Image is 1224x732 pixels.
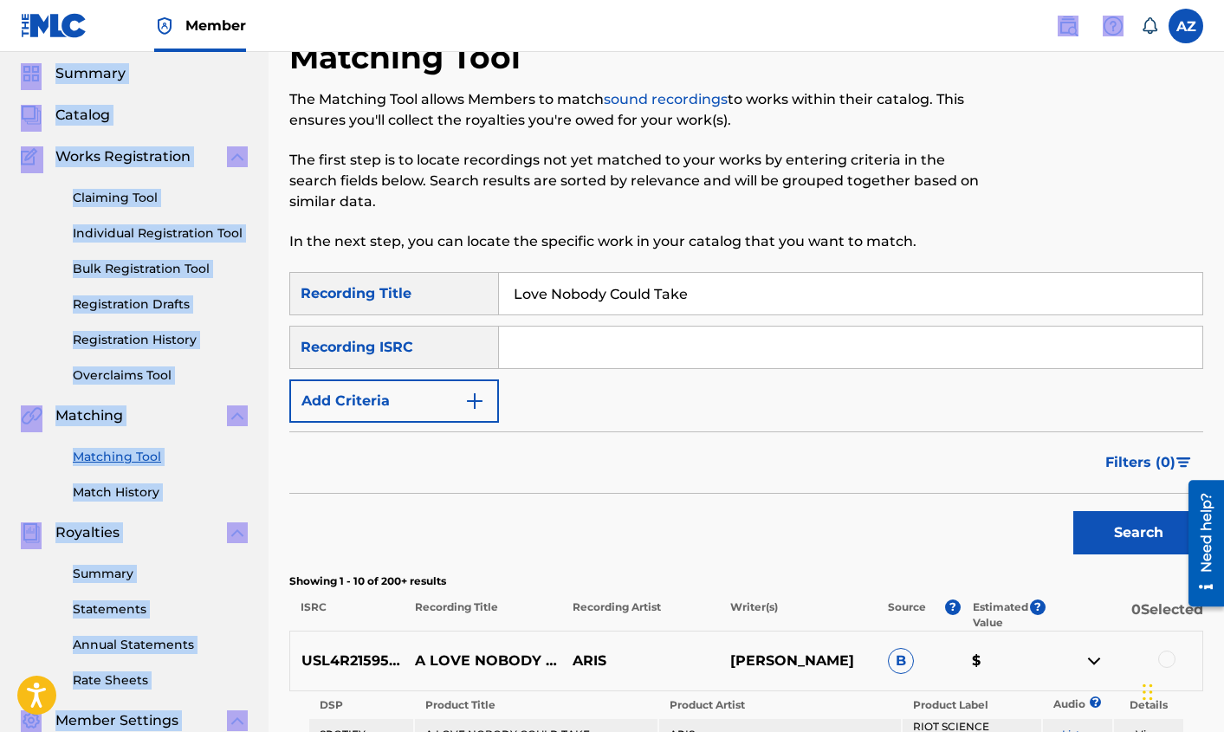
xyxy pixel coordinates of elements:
[289,150,993,212] p: The first step is to locate recordings not yet matched to your works by entering criteria in the ...
[21,710,42,731] img: Member Settings
[945,599,961,615] span: ?
[227,405,248,426] img: expand
[289,379,499,423] button: Add Criteria
[1051,9,1085,43] a: Public Search
[1030,599,1046,615] span: ?
[289,231,993,252] p: In the next step, you can locate the specific work in your catalog that you want to match.
[888,599,926,631] p: Source
[21,146,43,167] img: Works Registration
[73,448,248,466] a: Matching Tool
[21,522,42,543] img: Royalties
[604,91,728,107] a: sound recordings
[21,105,110,126] a: CatalogCatalog
[719,599,877,631] p: Writer(s)
[973,599,1030,631] p: Estimated Value
[1096,9,1130,43] div: Help
[55,522,120,543] span: Royalties
[1046,599,1203,631] p: 0 Selected
[403,599,560,631] p: Recording Title
[1169,9,1203,43] div: User Menu
[55,63,126,84] span: Summary
[55,405,123,426] span: Matching
[1175,474,1224,613] iframe: Resource Center
[289,573,1203,589] p: Showing 1 - 10 of 200+ results
[289,38,529,77] h2: Matching Tool
[888,648,914,674] span: B
[227,710,248,731] img: expand
[55,105,110,126] span: Catalog
[21,105,42,126] img: Catalog
[1095,696,1096,708] span: ?
[289,272,1203,563] form: Search Form
[73,565,248,583] a: Summary
[464,391,485,411] img: 9d2ae6d4665cec9f34b9.svg
[73,331,248,349] a: Registration History
[21,13,87,38] img: MLC Logo
[227,146,248,167] img: expand
[73,483,248,502] a: Match History
[1114,693,1183,717] th: Details
[154,16,175,36] img: Top Rightsholder
[289,599,403,631] p: ISRC
[309,693,413,717] th: DSP
[73,224,248,243] a: Individual Registration Tool
[903,693,1041,717] th: Product Label
[289,89,993,131] p: The Matching Tool allows Members to match to works within their catalog. This ensures you'll coll...
[73,189,248,207] a: Claiming Tool
[21,63,126,84] a: SummarySummary
[1176,457,1191,468] img: filter
[1084,651,1104,671] img: contract
[404,651,561,671] p: A LOVE NOBODY COULD TAKE
[73,260,248,278] a: Bulk Registration Tool
[73,295,248,314] a: Registration Drafts
[73,366,248,385] a: Overclaims Tool
[55,710,178,731] span: Member Settings
[1137,649,1224,732] iframe: Chat Widget
[73,600,248,619] a: Statements
[55,146,191,167] span: Works Registration
[1105,452,1175,473] span: Filters ( 0 )
[1103,16,1124,36] img: help
[1143,666,1153,718] div: Drag
[719,651,877,671] p: [PERSON_NAME]
[73,671,248,690] a: Rate Sheets
[659,693,902,717] th: Product Artist
[560,599,718,631] p: Recording Artist
[1141,17,1158,35] div: Notifications
[227,522,248,543] img: expand
[415,693,657,717] th: Product Title
[961,651,1046,671] p: $
[185,16,246,36] span: Member
[1058,16,1078,36] img: search
[1095,441,1203,484] button: Filters (0)
[1043,696,1064,712] p: Audio
[21,405,42,426] img: Matching
[1073,511,1203,554] button: Search
[561,651,719,671] p: ARIS
[21,63,42,84] img: Summary
[290,651,404,671] p: USL4R2159539
[73,636,248,654] a: Annual Statements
